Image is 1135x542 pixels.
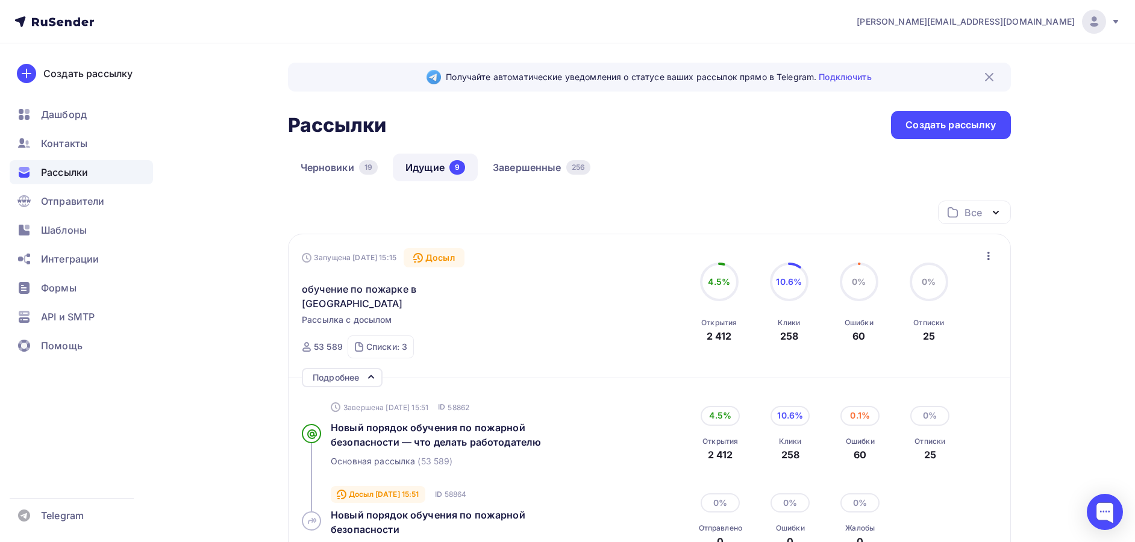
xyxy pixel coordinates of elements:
span: Рассылка с досылом [302,314,392,326]
a: Подключить [819,72,871,82]
div: Отправлено [699,523,742,533]
span: 0% [852,276,866,287]
div: 4.5% [701,406,740,425]
div: Создать рассылку [905,118,996,132]
img: Telegram [427,70,441,84]
div: Отписки [913,318,944,328]
a: Рассылки [10,160,153,184]
span: API и SMTP [41,310,95,324]
span: Шаблоны [41,223,87,237]
a: Контакты [10,131,153,155]
div: 0% [771,493,810,512]
span: Формы [41,281,77,295]
span: Дашборд [41,107,87,122]
div: Ошибки [846,437,875,446]
a: Новый порядок обучения по пожарной безопасности — что делать работодателю [331,420,605,449]
span: Помощь [41,338,83,353]
div: 10.6% [771,406,810,425]
span: 10.6% [776,276,802,287]
div: Все [965,205,981,220]
span: Новый порядок обучения по пожарной безопасности [331,509,525,535]
div: 60 [852,329,865,343]
div: Ошибки [845,318,874,328]
span: Отправители [41,194,105,208]
div: Отписки [915,437,945,446]
a: [PERSON_NAME][EMAIL_ADDRESS][DOMAIN_NAME] [857,10,1121,34]
span: Новый порядок обучения по пожарной безопасности — что делать работодателю [331,422,541,448]
span: (53 589) [417,455,452,467]
span: Рассылки [41,165,88,179]
span: 58864 [445,489,467,499]
div: Ошибки [776,523,805,533]
a: Шаблоны [10,218,153,242]
div: 2 412 [707,329,732,343]
span: Завершена [DATE] 15:51 [343,402,428,413]
span: Контакты [41,136,87,151]
div: 53 589 [314,341,343,353]
div: Клики [779,437,801,446]
a: Отправители [10,189,153,213]
span: обучение по пожарке в [GEOGRAPHIC_DATA] [302,282,508,311]
div: Запущена [DATE] 15:15 [302,253,396,263]
span: Telegram [41,508,84,523]
span: 4.5% [708,276,730,287]
span: ID [435,488,442,500]
div: 2 412 [702,447,738,462]
span: Получайте автоматические уведомления о статусе ваших рассылок прямо в Telegram. [446,71,871,83]
span: [PERSON_NAME][EMAIL_ADDRESS][DOMAIN_NAME] [857,16,1075,28]
div: Создать рассылку [43,66,133,81]
div: 25 [915,447,945,462]
div: Жалобы [845,523,875,533]
span: 58862 [448,402,469,413]
button: Все [938,201,1011,224]
div: Клики [778,318,800,328]
div: 19 [359,160,378,175]
div: 0.1% [840,406,880,425]
div: 256 [566,160,590,175]
a: Черновики19 [288,154,391,181]
div: 0% [840,493,880,512]
div: 60 [846,447,875,462]
div: Досыл [404,248,464,267]
a: Завершенные256 [480,154,603,181]
div: Открытия [702,437,738,446]
div: 0% [701,493,740,512]
div: 25 [923,329,935,343]
a: Формы [10,276,153,300]
div: Подробнее [313,370,359,385]
a: Новый порядок обучения по пожарной безопасности [331,508,605,537]
div: 9 [449,160,465,175]
span: Интеграции [41,252,99,266]
div: Досыл [DATE] 15:51 [331,486,425,503]
span: 0% [922,276,936,287]
span: ID [438,401,445,413]
div: 0% [910,406,949,425]
a: Идущие9 [393,154,478,181]
a: Дашборд [10,102,153,126]
div: 258 [779,447,801,462]
div: Открытия [701,318,737,328]
div: Списки: 3 [366,341,407,353]
span: Основная рассылка [331,455,415,467]
div: 258 [780,329,798,343]
h2: Рассылки [288,113,387,137]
